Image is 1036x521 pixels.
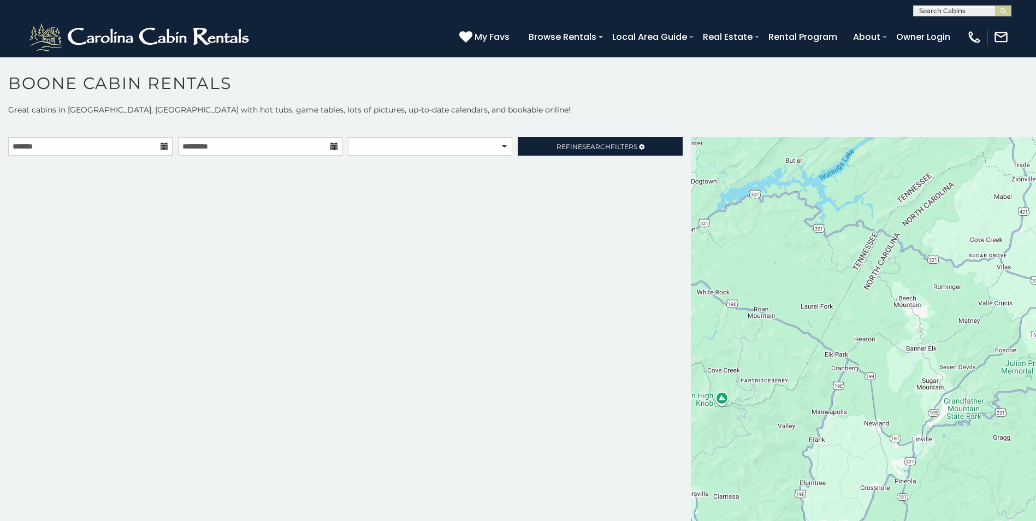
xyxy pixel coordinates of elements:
a: My Favs [459,30,512,44]
a: Real Estate [697,27,758,46]
a: RefineSearchFilters [518,137,682,156]
span: Refine Filters [557,143,637,151]
a: Local Area Guide [607,27,692,46]
span: Search [582,143,611,151]
a: About [848,27,886,46]
img: mail-regular-white.png [993,29,1009,45]
a: Browse Rentals [523,27,602,46]
img: phone-regular-white.png [967,29,982,45]
a: Rental Program [763,27,843,46]
img: White-1-2.png [27,21,254,54]
span: My Favs [475,30,510,44]
a: Owner Login [891,27,956,46]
